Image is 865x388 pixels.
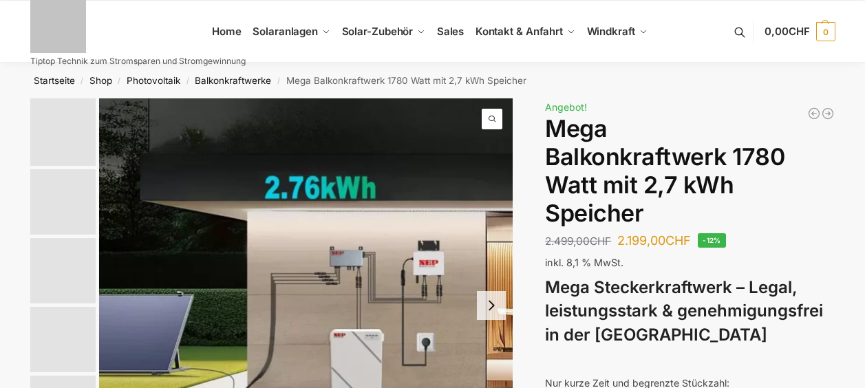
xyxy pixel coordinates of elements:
span: Solar-Zubehör [342,25,414,38]
h1: Mega Balkonkraftwerk 1780 Watt mit 2,7 kWh Speicher [545,115,835,227]
img: Bificial 30 % mehr Leistung [30,307,96,372]
nav: Breadcrumb [6,63,859,98]
img: 4 mal bificiale Solarmodule [30,169,96,235]
span: / [180,76,195,87]
a: 890/600 Watt Solarkraftwerk + 2,7 KW Batteriespeicher Genehmigungsfrei [821,107,835,120]
p: Tiptop Technik zum Stromsparen und Stromgewinnung [30,57,246,65]
span: 0,00 [765,25,809,38]
span: -12% [698,233,726,248]
a: Balkonkraftwerk 405/600 Watt erweiterbar [807,107,821,120]
a: Balkonkraftwerke [195,75,271,86]
span: Angebot! [545,101,587,113]
a: Solaranlagen [247,1,336,63]
span: Kontakt & Anfahrt [476,25,563,38]
span: / [75,76,89,87]
bdi: 2.499,00 [545,235,611,248]
a: 0,00CHF 0 [765,11,835,52]
img: Bificial im Vergleich zu billig Modulen [30,238,96,303]
span: / [112,76,127,87]
span: CHF [789,25,810,38]
strong: Mega Steckerkraftwerk – Legal, leistungsstark & genehmigungsfrei in der [GEOGRAPHIC_DATA] [545,277,823,345]
a: Windkraft [581,1,653,63]
span: 0 [816,22,835,41]
a: Photovoltaik [127,75,180,86]
span: Sales [437,25,464,38]
span: CHF [590,235,611,248]
span: Windkraft [587,25,635,38]
a: Shop [89,75,112,86]
bdi: 2.199,00 [617,233,691,248]
a: Kontakt & Anfahrt [469,1,581,63]
a: Startseite [34,75,75,86]
span: / [271,76,286,87]
img: Balkonkraftwerk mit grossem Speicher [30,98,96,166]
a: Solar-Zubehör [336,1,431,63]
button: Next slide [477,291,506,320]
a: Sales [431,1,469,63]
span: inkl. 8,1 % MwSt. [545,257,623,268]
span: CHF [665,233,691,248]
span: Solaranlagen [253,25,318,38]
